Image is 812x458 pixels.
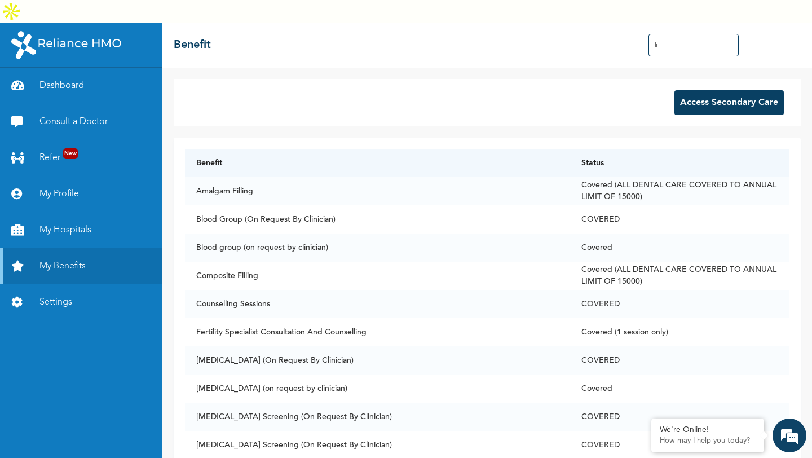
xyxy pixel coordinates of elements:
[570,290,789,318] td: COVERED
[185,6,212,33] div: Minimize live chat window
[570,234,789,262] td: Covered
[570,375,789,403] td: Covered
[185,177,570,205] td: Amalgam Filling
[174,37,211,54] h2: Benefit
[185,375,570,403] td: [MEDICAL_DATA] (on request by clinician)
[185,262,570,290] td: Composite Filling
[648,34,739,56] input: Search Benefits...
[111,382,215,417] div: FAQs
[570,177,789,205] td: Covered (ALL DENTAL CARE COVERED TO ANNUAL LIMIT OF 15000)
[185,205,570,234] td: Blood Group (On Request By Clinician)
[59,63,189,78] div: Chat with us now
[570,149,789,177] th: Status
[674,90,784,115] button: Access Secondary Care
[6,343,215,382] textarea: Type your message and hit 'Enter'
[185,346,570,375] td: [MEDICAL_DATA] (On Request By Clinician)
[570,262,789,290] td: Covered (ALL DENTAL CARE COVERED TO ANNUAL LIMIT OF 15000)
[570,346,789,375] td: COVERED
[570,318,789,346] td: Covered (1 session only)
[660,425,756,435] div: We're Online!
[185,149,570,177] th: Benefit
[570,403,789,431] td: COVERED
[6,402,111,410] span: Conversation
[660,437,756,446] p: How may I help you today?
[185,318,570,346] td: Fertility Specialist Consultation And Counselling
[185,290,570,318] td: Counselling Sessions
[21,56,46,85] img: d_794563401_company_1708531726252_794563401
[185,234,570,262] td: Blood group (on request by clinician)
[570,205,789,234] td: COVERED
[185,403,570,431] td: [MEDICAL_DATA] Screening (On Request By Clinician)
[11,31,121,59] img: RelianceHMO's Logo
[65,160,156,274] span: We're online!
[63,148,78,159] span: New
